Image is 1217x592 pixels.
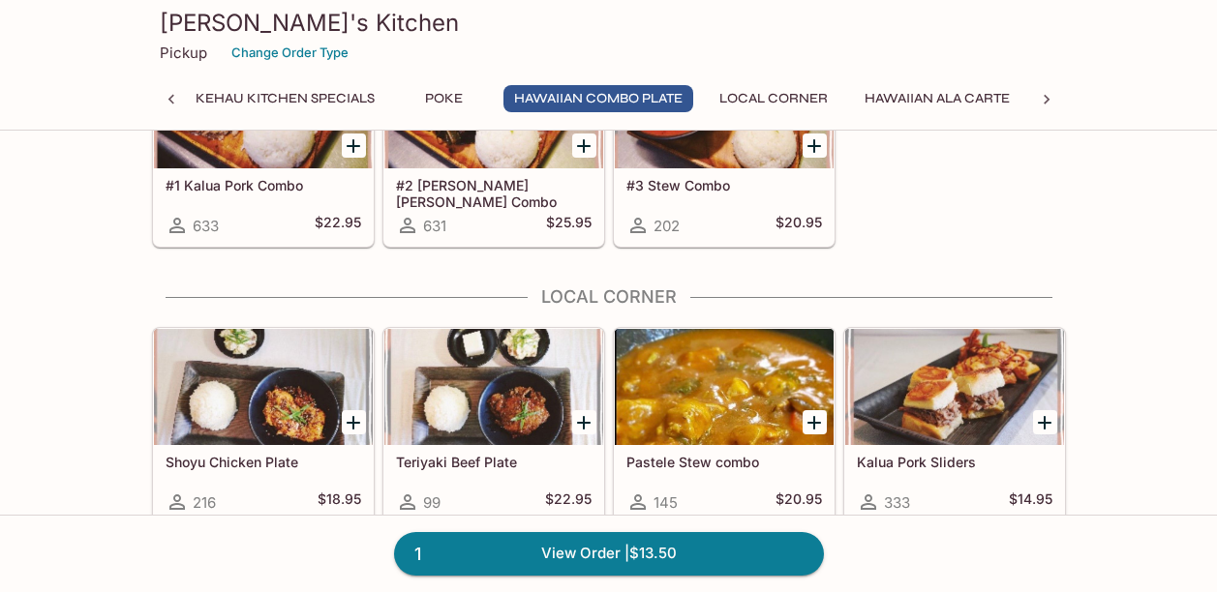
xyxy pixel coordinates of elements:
[614,51,835,247] a: #3 Stew Combo202$20.95
[776,214,822,237] h5: $20.95
[545,490,592,514] h5: $22.95
[396,177,592,209] h5: #2 [PERSON_NAME] [PERSON_NAME] Combo
[318,490,361,514] h5: $18.95
[152,286,1066,308] h4: Local Corner
[160,8,1058,38] h3: [PERSON_NAME]'s Kitchen
[423,217,446,235] span: 631
[615,329,834,445] div: Pastele Stew combo
[403,541,433,568] span: 1
[396,454,592,470] h5: Teriyaki Beef Plate
[223,38,357,68] button: Change Order Type
[503,85,693,112] button: Hawaiian Combo Plate
[803,133,827,158] button: Add #3 Stew Combo
[342,133,366,158] button: Add #1 Kalua Pork Combo
[193,217,219,235] span: 633
[166,177,361,193] h5: #1 Kalua Pork Combo
[153,51,374,247] a: #1 Kalua Pork Combo633$22.95
[153,328,374,523] a: Shoyu Chicken Plate216$18.95
[394,532,824,575] a: 1View Order |$13.50
[193,493,216,512] span: 216
[626,454,822,470] h5: Pastele Stew combo
[803,410,827,434] button: Add Pastele Stew combo
[572,133,596,158] button: Add #2 Lau Lau Combo
[844,328,1065,523] a: Kalua Pork Sliders333$14.95
[857,454,1052,470] h5: Kalua Pork Sliders
[166,454,361,470] h5: Shoyu Chicken Plate
[709,85,838,112] button: Local Corner
[384,329,603,445] div: Teriyaki Beef Plate
[854,85,1020,112] button: Hawaiian Ala Carte
[423,493,441,512] span: 99
[884,493,910,512] span: 333
[1009,490,1052,514] h5: $14.95
[154,329,373,445] div: Shoyu Chicken Plate
[154,52,373,168] div: #1 Kalua Pork Combo
[654,217,680,235] span: 202
[185,85,385,112] button: Kehau Kitchen Specials
[572,410,596,434] button: Add Teriyaki Beef Plate
[845,329,1064,445] div: Kalua Pork Sliders
[546,214,592,237] h5: $25.95
[626,177,822,193] h5: #3 Stew Combo
[384,52,603,168] div: #2 Lau Lau Combo
[383,51,604,247] a: #2 [PERSON_NAME] [PERSON_NAME] Combo631$25.95
[160,44,207,62] p: Pickup
[776,490,822,514] h5: $20.95
[342,410,366,434] button: Add Shoyu Chicken Plate
[654,493,678,512] span: 145
[315,214,361,237] h5: $22.95
[383,328,604,523] a: Teriyaki Beef Plate99$22.95
[615,52,834,168] div: #3 Stew Combo
[401,85,488,112] button: Poke
[1033,410,1057,434] button: Add Kalua Pork Sliders
[614,328,835,523] a: Pastele Stew combo145$20.95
